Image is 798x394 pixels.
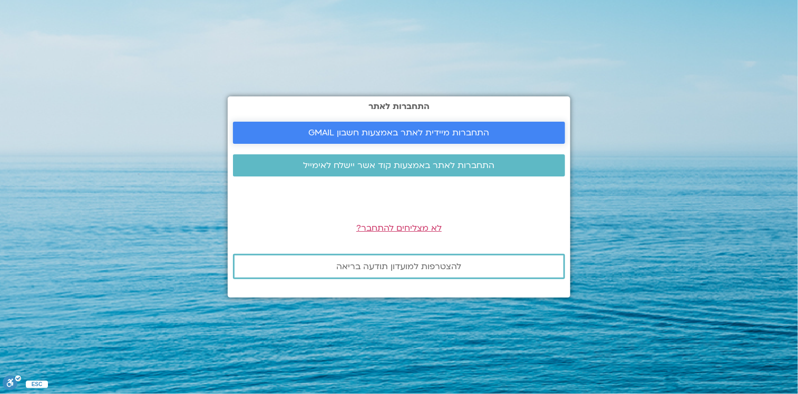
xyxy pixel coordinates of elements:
h2: התחברות לאתר [233,102,565,111]
a: התחברות מיידית לאתר באמצעות חשבון GMAIL [233,122,565,144]
a: התחברות לאתר באמצעות קוד אשר יישלח לאימייל [233,154,565,176]
a: לא מצליחים להתחבר? [356,222,442,234]
span: התחברות לאתר באמצעות קוד אשר יישלח לאימייל [304,161,495,170]
span: להצטרפות למועדון תודעה בריאה [337,262,462,271]
a: להצטרפות למועדון תודעה בריאה [233,254,565,279]
span: התחברות מיידית לאתר באמצעות חשבון GMAIL [309,128,490,137]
